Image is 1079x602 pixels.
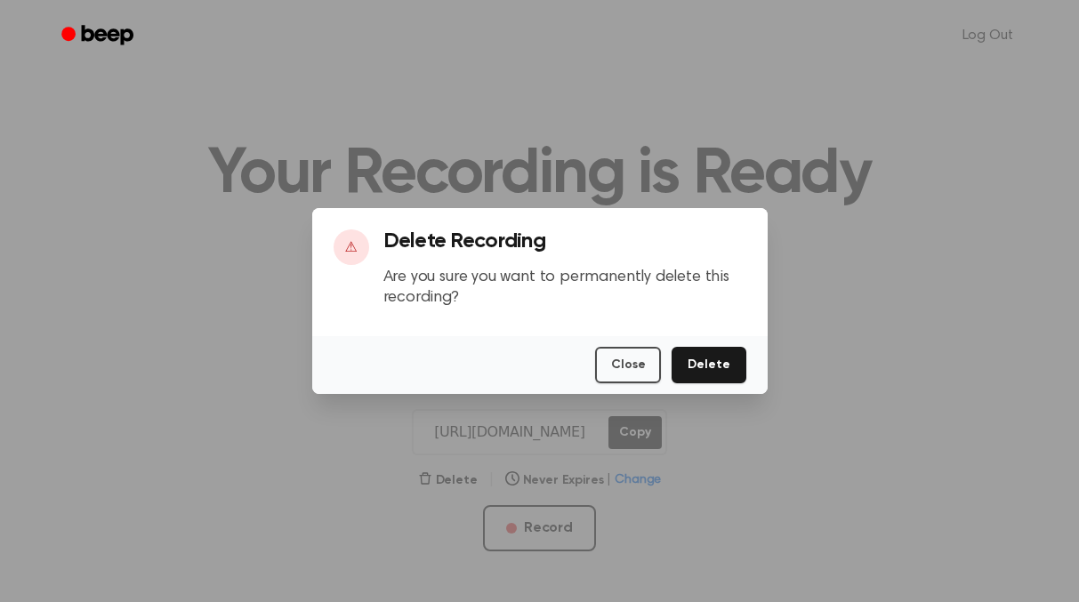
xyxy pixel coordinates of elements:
[945,14,1031,57] a: Log Out
[383,268,746,308] p: Are you sure you want to permanently delete this recording?
[49,19,149,53] a: Beep
[383,229,746,253] h3: Delete Recording
[334,229,369,265] div: ⚠
[595,347,661,383] button: Close
[672,347,745,383] button: Delete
